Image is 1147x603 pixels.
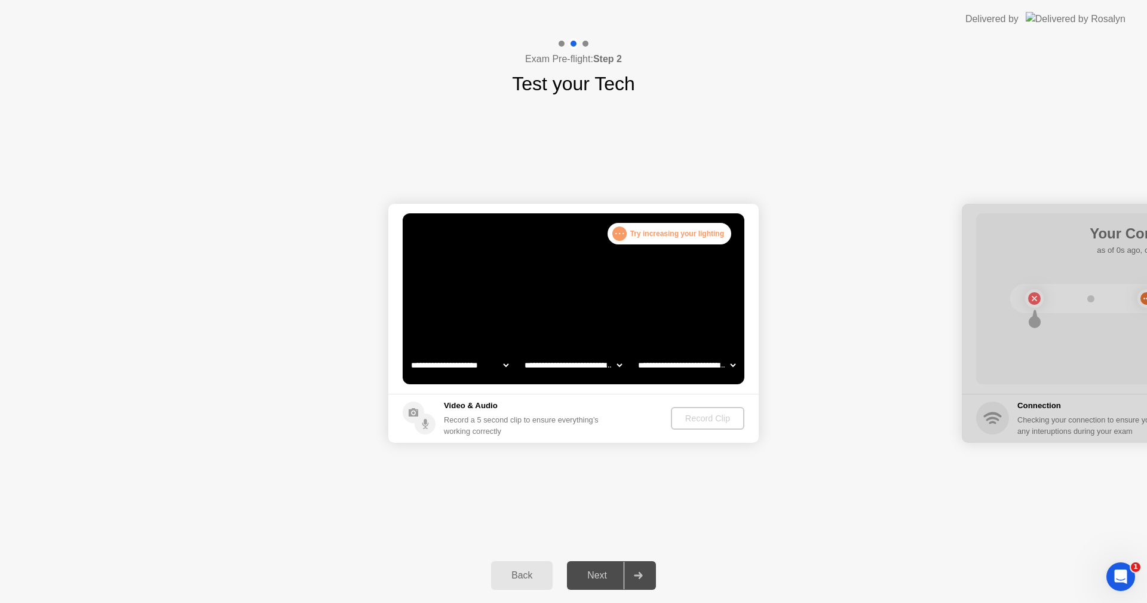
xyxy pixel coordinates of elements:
iframe: Intercom live chat [1106,562,1135,591]
div: Next [571,570,624,581]
div: ! [604,226,618,241]
button: Back [491,561,553,590]
select: Available cameras [409,353,511,377]
div: Record a 5 second clip to ensure everything’s working correctly [444,414,603,437]
div: Record Clip [676,414,740,423]
h1: Test your Tech [512,69,635,98]
div: Delivered by [965,12,1019,26]
div: Back [495,570,549,581]
button: Next [567,561,656,590]
div: Try increasing your lighting [608,223,731,244]
select: Available microphones [636,353,738,377]
button: Record Clip [671,407,744,430]
b: Step 2 [593,54,622,64]
h4: Exam Pre-flight: [525,52,622,66]
span: 1 [1131,562,1140,572]
div: . . . [612,226,627,241]
h5: Video & Audio [444,400,603,412]
select: Available speakers [522,353,624,377]
img: Delivered by Rosalyn [1026,12,1125,26]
